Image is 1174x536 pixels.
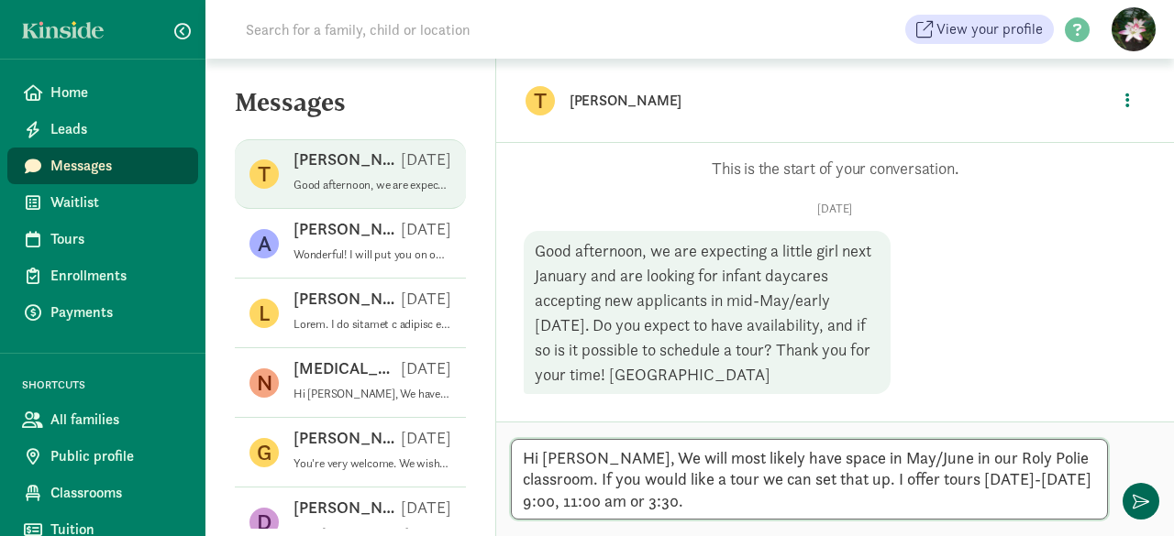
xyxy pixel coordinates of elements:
[401,427,451,449] p: [DATE]
[293,317,451,332] p: Lorem. I do sitamet c adipisc elit seddoe te incid utl etd magnaali. Enima mi ven, quisn exe ull ...
[293,148,401,170] p: [PERSON_NAME]
[50,228,183,250] span: Tours
[293,178,451,192] p: Good afternoon, we are expecting a little girl next January and are looking for infant daycares a...
[293,497,401,519] p: [PERSON_NAME]
[50,409,183,431] span: All families
[524,231,891,394] div: Good afternoon, we are expecting a little girl next January and are looking for infant daycares a...
[249,368,279,398] figure: N
[249,229,279,258] figure: A
[401,497,451,519] p: [DATE]
[50,118,183,140] span: Leads
[7,148,198,184] a: Messages
[293,247,451,262] p: Wonderful! I will put you on our calendar.
[50,82,183,104] span: Home
[235,11,749,48] input: Search for a family, child or location
[401,357,451,379] p: [DATE]
[293,427,401,449] p: [PERSON_NAME]
[526,86,555,115] figure: T
[293,218,401,240] p: [PERSON_NAME]
[7,257,198,294] a: Enrollments
[524,158,1146,180] p: This is the start of your conversation.
[570,88,1111,114] p: [PERSON_NAME]
[50,482,183,504] span: Classrooms
[401,218,451,240] p: [DATE]
[205,88,495,132] h5: Messages
[7,401,198,438] a: All families
[50,191,183,213] span: Waitlist
[524,202,1146,216] p: [DATE]
[7,111,198,148] a: Leads
[293,357,401,379] p: [MEDICAL_DATA][PERSON_NAME]
[7,221,198,257] a: Tours
[50,265,183,287] span: Enrollments
[7,74,198,111] a: Home
[293,288,401,310] p: [PERSON_NAME]
[936,18,1043,40] span: View your profile
[293,387,451,401] p: Hi [PERSON_NAME], We have had some changes to our classrooms and have had some space open up in o...
[249,159,279,189] figure: T
[7,184,198,221] a: Waitlist
[50,445,183,467] span: Public profile
[50,155,183,177] span: Messages
[401,288,451,310] p: [DATE]
[905,15,1054,44] a: View your profile
[249,299,279,328] figure: L
[401,148,451,170] p: [DATE]
[50,301,183,323] span: Payments
[7,475,198,511] a: Classrooms
[293,456,451,471] p: You're very welcome. We wish you the best! If you would like us to remove you from our waitlist p...
[249,438,279,467] figure: G
[7,438,198,475] a: Public profile
[7,294,198,331] a: Payments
